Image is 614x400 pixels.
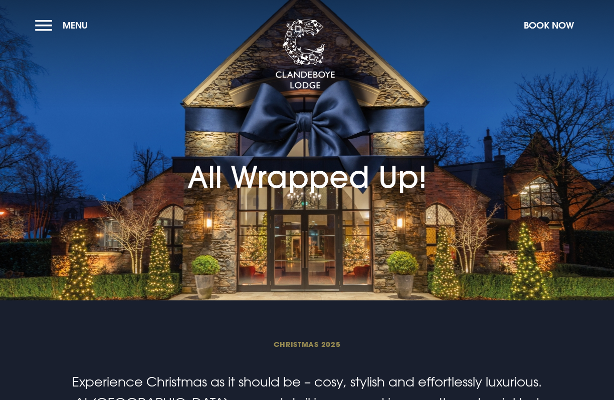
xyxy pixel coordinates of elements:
img: Clandeboye Lodge [275,20,335,90]
span: Menu [63,20,88,31]
button: Menu [35,15,93,36]
span: Christmas 2025 [68,339,545,349]
h1: All Wrapped Up! [187,111,427,195]
button: Book Now [519,15,579,36]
